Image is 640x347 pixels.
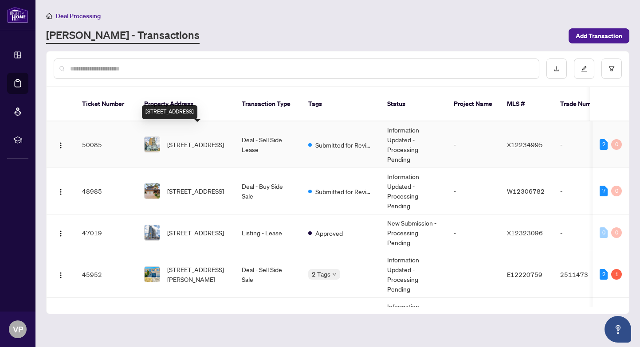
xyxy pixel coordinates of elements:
[137,87,235,121] th: Property Address
[569,28,629,43] button: Add Transaction
[75,298,137,344] td: 44427
[380,87,447,121] th: Status
[605,316,631,343] button: Open asap
[447,87,500,121] th: Project Name
[167,140,224,149] span: [STREET_ADDRESS]
[553,214,615,251] td: -
[546,58,567,79] button: download
[75,251,137,298] td: 45952
[75,168,137,214] td: 48985
[315,187,373,196] span: Submitted for Review
[235,168,301,214] td: Deal - Buy Side Sale
[13,323,23,335] span: VP
[581,66,587,72] span: edit
[235,298,301,344] td: Listing - Lease
[145,225,160,240] img: thumbnail-img
[315,140,373,150] span: Submitted for Review
[54,267,68,281] button: Logo
[57,188,64,195] img: Logo
[54,137,68,152] button: Logo
[553,121,615,168] td: -
[611,139,622,150] div: 0
[609,66,615,72] span: filter
[145,137,160,152] img: thumbnail-img
[332,272,337,277] span: down
[301,87,380,121] th: Tags
[167,265,228,284] span: [STREET_ADDRESS][PERSON_NAME]
[600,227,608,238] div: 0
[447,168,500,214] td: -
[447,121,500,168] td: -
[500,87,553,121] th: MLS #
[75,87,137,121] th: Ticket Number
[46,28,200,44] a: [PERSON_NAME] - Transactions
[56,12,101,20] span: Deal Processing
[507,229,543,237] span: X12323096
[507,270,542,278] span: E12220759
[235,87,301,121] th: Transaction Type
[611,269,622,280] div: 1
[167,186,224,196] span: [STREET_ADDRESS]
[57,142,64,149] img: Logo
[380,168,447,214] td: Information Updated - Processing Pending
[600,269,608,280] div: 2
[600,139,608,150] div: 2
[554,66,560,72] span: download
[447,214,500,251] td: -
[167,228,224,238] span: [STREET_ADDRESS]
[553,87,615,121] th: Trade Number
[447,298,500,344] td: -
[312,269,330,279] span: 2 Tags
[447,251,500,298] td: -
[57,272,64,279] img: Logo
[553,168,615,214] td: -
[574,58,594,79] button: edit
[54,184,68,198] button: Logo
[611,186,622,196] div: 0
[7,7,28,23] img: logo
[46,13,52,19] span: home
[601,58,622,79] button: filter
[507,187,545,195] span: W12306782
[235,214,301,251] td: Listing - Lease
[145,267,160,282] img: thumbnail-img
[54,226,68,240] button: Logo
[380,121,447,168] td: Information Updated - Processing Pending
[142,105,197,119] div: [STREET_ADDRESS]
[380,298,447,344] td: Information Updated - Processing Pending
[380,214,447,251] td: New Submission - Processing Pending
[611,227,622,238] div: 0
[235,251,301,298] td: Deal - Sell Side Sale
[553,298,615,344] td: -
[507,140,543,148] span: X12234995
[576,29,622,43] span: Add Transaction
[75,214,137,251] td: 47019
[553,251,615,298] td: 2511473
[315,228,343,238] span: Approved
[75,121,137,168] td: 50085
[57,230,64,237] img: Logo
[380,251,447,298] td: Information Updated - Processing Pending
[145,183,160,199] img: thumbnail-img
[235,121,301,168] td: Deal - Sell Side Lease
[600,186,608,196] div: 7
